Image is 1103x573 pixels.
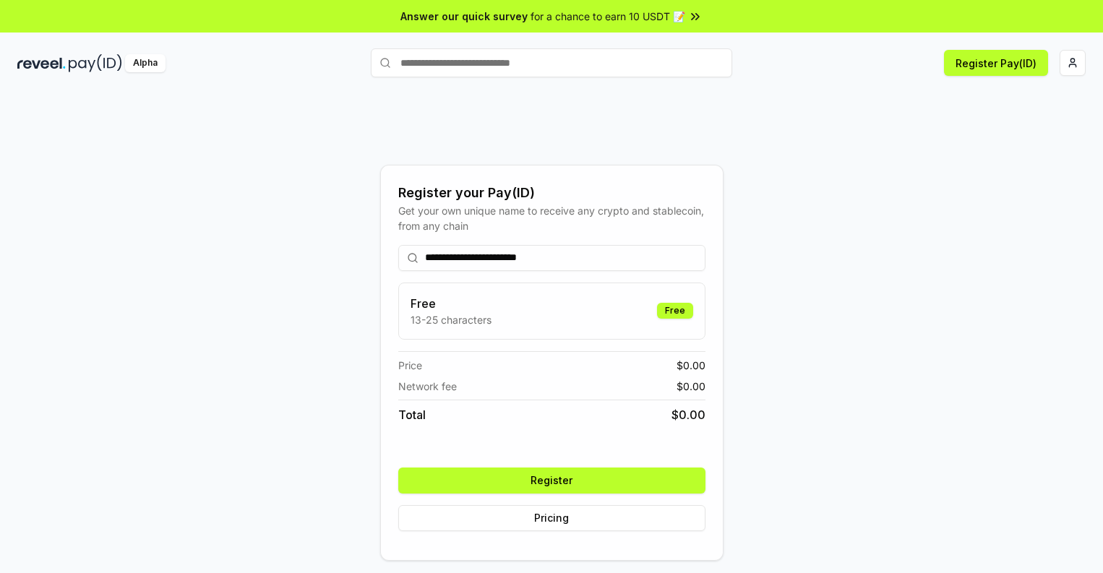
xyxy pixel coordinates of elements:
[411,312,492,327] p: 13-25 characters
[657,303,693,319] div: Free
[944,50,1048,76] button: Register Pay(ID)
[671,406,705,423] span: $ 0.00
[398,203,705,233] div: Get your own unique name to receive any crypto and stablecoin, from any chain
[398,183,705,203] div: Register your Pay(ID)
[398,468,705,494] button: Register
[677,379,705,394] span: $ 0.00
[398,406,426,423] span: Total
[411,295,492,312] h3: Free
[400,9,528,24] span: Answer our quick survey
[398,505,705,531] button: Pricing
[69,54,122,72] img: pay_id
[677,358,705,373] span: $ 0.00
[17,54,66,72] img: reveel_dark
[531,9,685,24] span: for a chance to earn 10 USDT 📝
[398,379,457,394] span: Network fee
[125,54,166,72] div: Alpha
[398,358,422,373] span: Price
